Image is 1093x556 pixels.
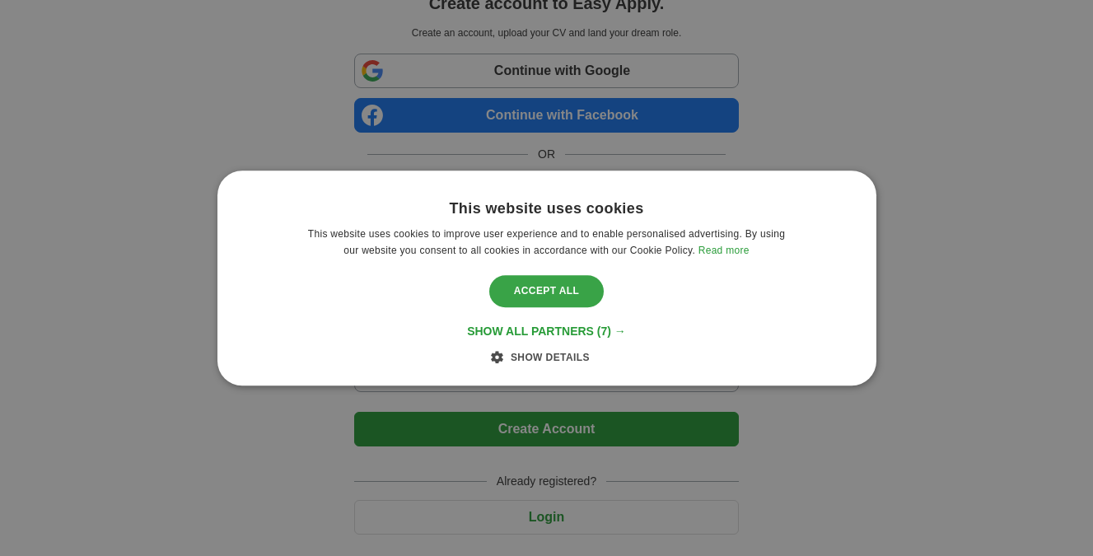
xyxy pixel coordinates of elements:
[511,352,590,363] span: Show details
[503,348,590,365] div: Show details
[489,276,605,307] div: Accept all
[217,171,876,385] div: Cookie consent dialog
[698,245,750,256] a: Read more, opens a new window
[467,325,594,338] span: Show all partners
[449,199,643,218] div: This website uses cookies
[308,228,785,256] span: This website uses cookies to improve user experience and to enable personalised advertising. By u...
[597,325,626,338] span: (7) →
[467,324,626,339] div: Show all partners (7) →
